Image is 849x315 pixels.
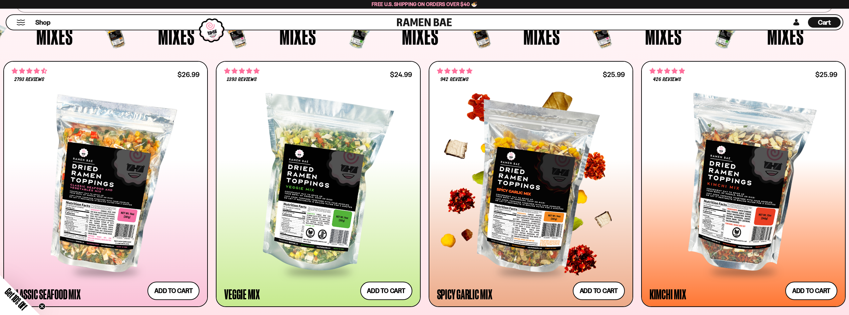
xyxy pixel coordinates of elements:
span: 942 reviews [440,77,468,82]
button: Close teaser [39,303,45,310]
button: Add to cart [573,282,625,300]
a: 4.68 stars 2793 reviews $26.99 Classic Seafood Mix Add to cart [3,61,208,307]
div: $25.99 [603,71,625,78]
span: 4.76 stars [224,67,260,75]
div: Spicy Garlic Mix [437,288,492,300]
span: 2793 reviews [14,77,44,82]
a: Cart [808,15,841,30]
div: $25.99 [815,71,837,78]
a: 4.76 stars 426 reviews $25.99 Kimchi Mix Add to cart [641,61,846,307]
a: 4.75 stars 942 reviews $25.99 Spicy Garlic Mix Add to cart [429,61,633,307]
span: Shop [35,18,50,27]
span: 4.76 stars [650,67,685,75]
span: Free U.S. Shipping on Orders over $40 🍜 [372,1,477,7]
div: $26.99 [177,71,199,78]
button: Mobile Menu Trigger [16,20,25,25]
span: Get 10% Off [3,286,29,312]
span: 4.68 stars [12,67,47,75]
span: 4.75 stars [437,67,472,75]
span: Cart [818,18,831,26]
span: 1393 reviews [227,77,257,82]
div: Classic Seafood Mix [12,288,80,300]
div: $24.99 [390,71,412,78]
div: Kimchi Mix [650,288,686,300]
span: 426 reviews [653,77,681,82]
button: Add to cart [785,282,837,300]
button: Add to cart [147,282,199,300]
a: 4.76 stars 1393 reviews $24.99 Veggie Mix Add to cart [216,61,420,307]
div: Veggie Mix [224,288,260,300]
a: Shop [35,17,50,28]
button: Add to cart [360,282,412,300]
